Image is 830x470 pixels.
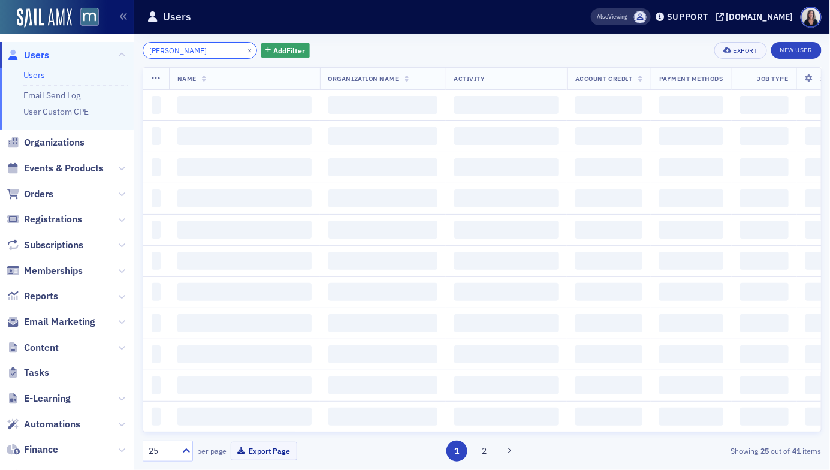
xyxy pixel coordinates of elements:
[24,341,59,354] span: Content
[740,189,789,207] span: ‌
[575,345,642,363] span: ‌
[152,96,161,114] span: ‌
[328,283,437,301] span: ‌
[24,188,53,201] span: Orders
[24,315,95,329] span: Email Marketing
[740,314,789,332] span: ‌
[328,408,437,426] span: ‌
[152,345,161,363] span: ‌
[759,445,771,456] strong: 25
[7,366,49,379] a: Tasks
[740,96,789,114] span: ‌
[152,158,161,176] span: ‌
[454,314,559,332] span: ‌
[152,283,161,301] span: ‌
[328,221,437,239] span: ‌
[163,10,191,24] h1: Users
[575,376,642,394] span: ‌
[7,162,104,175] a: Events & Products
[152,252,161,270] span: ‌
[771,42,822,59] a: New User
[575,158,642,176] span: ‌
[7,315,95,329] a: Email Marketing
[152,221,161,239] span: ‌
[177,376,312,394] span: ‌
[7,213,82,226] a: Registrations
[659,189,723,207] span: ‌
[23,106,89,117] a: User Custom CPE
[177,408,312,426] span: ‌
[24,213,82,226] span: Registrations
[575,314,642,332] span: ‌
[446,441,467,462] button: 1
[659,127,723,145] span: ‌
[24,418,80,431] span: Automations
[24,264,83,278] span: Memberships
[328,127,437,145] span: ‌
[454,221,559,239] span: ‌
[740,221,789,239] span: ‌
[24,49,49,62] span: Users
[575,408,642,426] span: ‌
[177,74,197,83] span: Name
[197,445,227,456] label: per page
[454,376,559,394] span: ‌
[72,8,99,28] a: View Homepage
[328,74,399,83] span: Organization Name
[23,70,45,80] a: Users
[716,13,798,21] button: [DOMAIN_NAME]
[575,74,632,83] span: Account Credit
[714,42,766,59] button: Export
[177,345,312,363] span: ‌
[24,443,58,456] span: Finance
[177,127,312,145] span: ‌
[740,158,789,176] span: ‌
[7,443,58,456] a: Finance
[152,314,161,332] span: ‌
[454,189,559,207] span: ‌
[740,376,789,394] span: ‌
[659,376,723,394] span: ‌
[597,13,628,21] span: Viewing
[7,239,83,252] a: Subscriptions
[575,283,642,301] span: ‌
[328,158,437,176] span: ‌
[17,8,72,28] img: SailAMX
[801,7,822,28] span: Profile
[7,264,83,278] a: Memberships
[454,345,559,363] span: ‌
[143,42,257,59] input: Search…
[273,45,305,56] span: Add Filter
[80,8,99,26] img: SailAMX
[454,158,559,176] span: ‌
[575,252,642,270] span: ‌
[757,74,789,83] span: Job Type
[734,47,758,54] div: Export
[454,283,559,301] span: ‌
[328,189,437,207] span: ‌
[740,408,789,426] span: ‌
[575,96,642,114] span: ‌
[454,127,559,145] span: ‌
[177,158,312,176] span: ‌
[328,314,437,332] span: ‌
[328,252,437,270] span: ‌
[177,252,312,270] span: ‌
[7,136,84,149] a: Organizations
[177,283,312,301] span: ‌
[575,127,642,145] span: ‌
[473,441,494,462] button: 2
[328,96,437,114] span: ‌
[23,90,80,101] a: Email Send Log
[152,376,161,394] span: ‌
[790,445,803,456] strong: 41
[24,162,104,175] span: Events & Products
[152,408,161,426] span: ‌
[24,392,71,405] span: E-Learning
[152,127,161,145] span: ‌
[152,189,161,207] span: ‌
[177,314,312,332] span: ‌
[454,96,559,114] span: ‌
[659,74,723,83] span: Payment Methods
